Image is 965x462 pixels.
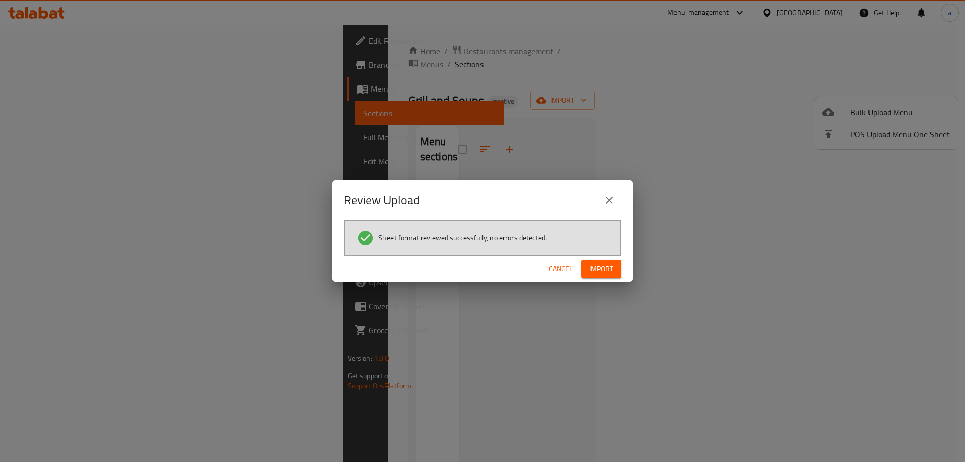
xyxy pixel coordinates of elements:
[589,263,613,275] span: Import
[549,263,573,275] span: Cancel
[378,233,547,243] span: Sheet format reviewed successfully, no errors detected.
[545,260,577,279] button: Cancel
[344,192,420,208] h2: Review Upload
[597,188,621,212] button: close
[581,260,621,279] button: Import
